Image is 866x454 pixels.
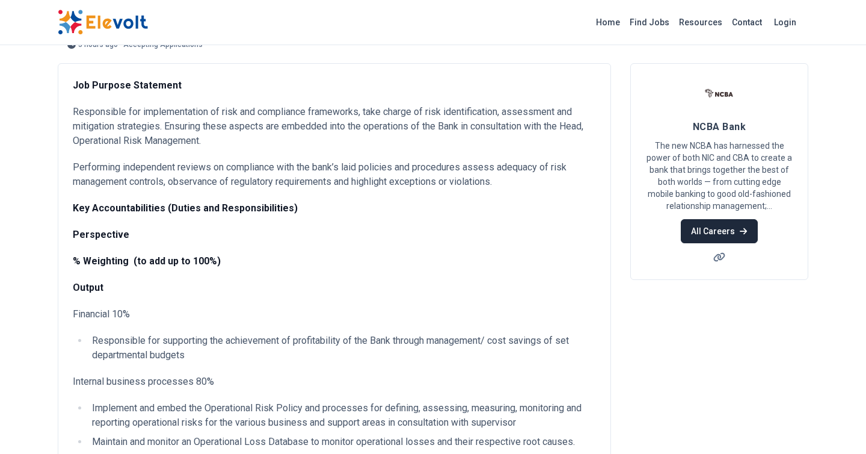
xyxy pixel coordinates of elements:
[767,10,803,34] a: Login
[727,13,767,32] a: Contact
[806,396,866,454] iframe: Chat Widget
[88,401,596,430] li: Implement and embed the Operational Risk Policy and processes for defining, assessing, measuring,...
[58,10,148,35] img: Elevolt
[625,13,674,32] a: Find Jobs
[88,435,596,449] li: Maintain and monitor an Operational Loss Database to monitor operational losses and their respect...
[674,13,727,32] a: Resources
[591,13,625,32] a: Home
